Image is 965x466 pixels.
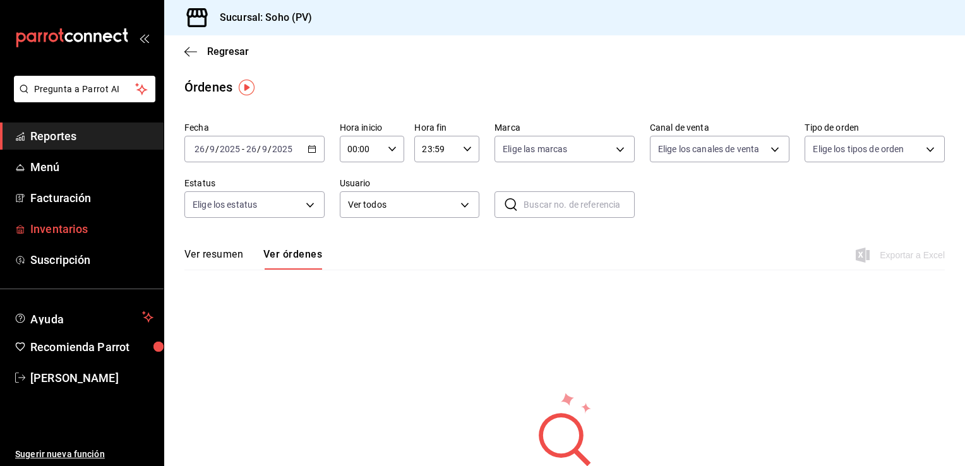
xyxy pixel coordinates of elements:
span: Elige las marcas [503,143,567,155]
button: Regresar [184,45,249,57]
span: Menú [30,158,153,176]
span: Elige los tipos de orden [813,143,904,155]
span: / [215,144,219,154]
input: ---- [219,144,241,154]
span: Sugerir nueva función [15,448,153,461]
span: - [242,144,244,154]
span: Suscripción [30,251,153,268]
span: Pregunta a Parrot AI [34,83,136,96]
label: Usuario [340,179,480,188]
input: -- [246,144,257,154]
input: -- [209,144,215,154]
span: Recomienda Parrot [30,338,153,355]
label: Fecha [184,123,325,132]
span: Ver todos [348,198,457,212]
span: Ayuda [30,309,137,325]
button: open_drawer_menu [139,33,149,43]
a: Pregunta a Parrot AI [9,92,155,105]
span: Regresar [207,45,249,57]
div: navigation tabs [184,248,322,270]
button: Ver órdenes [263,248,322,270]
span: Elige los estatus [193,198,257,211]
span: / [205,144,209,154]
input: -- [261,144,268,154]
span: Inventarios [30,220,153,237]
span: [PERSON_NAME] [30,369,153,386]
input: -- [194,144,205,154]
label: Hora fin [414,123,479,132]
input: Buscar no. de referencia [524,192,635,217]
button: Pregunta a Parrot AI [14,76,155,102]
button: Ver resumen [184,248,243,270]
div: Órdenes [184,78,232,97]
span: / [257,144,261,154]
span: Elige los canales de venta [658,143,759,155]
span: / [268,144,272,154]
label: Marca [494,123,635,132]
label: Hora inicio [340,123,405,132]
input: ---- [272,144,293,154]
img: Tooltip marker [239,80,255,95]
label: Tipo de orden [805,123,945,132]
label: Canal de venta [650,123,790,132]
span: Reportes [30,128,153,145]
h3: Sucursal: Soho (PV) [210,10,313,25]
span: Facturación [30,189,153,206]
label: Estatus [184,179,325,188]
